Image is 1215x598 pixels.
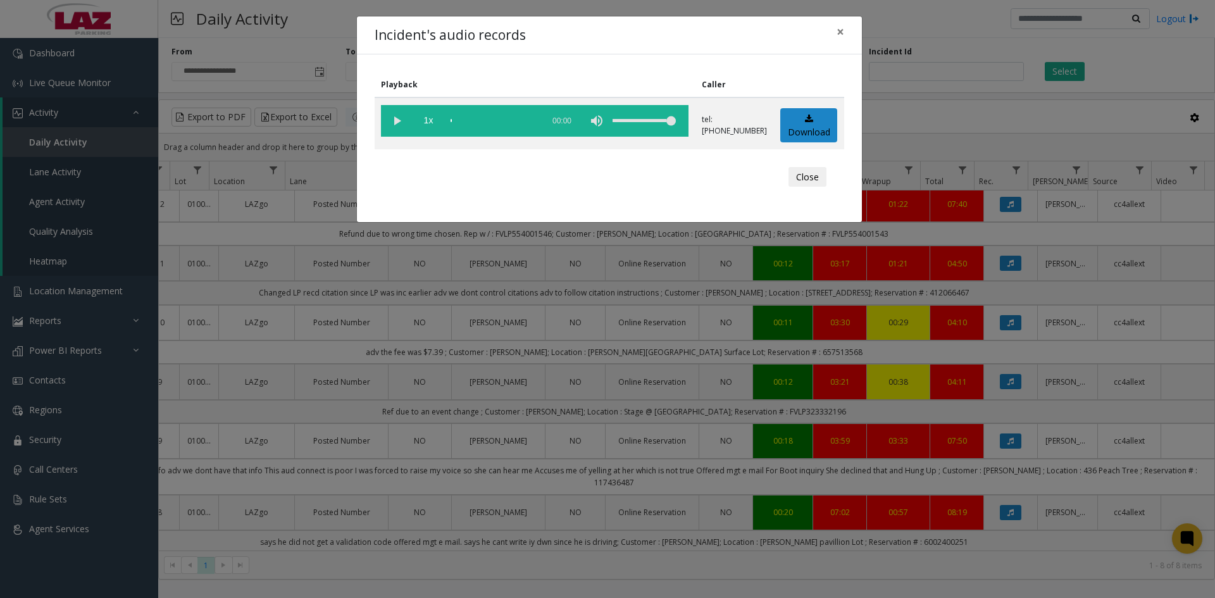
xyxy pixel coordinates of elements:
[695,72,774,97] th: Caller
[780,108,837,143] a: Download
[828,16,853,47] button: Close
[613,105,676,137] div: volume level
[451,105,537,137] div: scrub bar
[375,72,695,97] th: Playback
[413,105,444,137] span: playback speed button
[837,23,844,40] span: ×
[788,167,826,187] button: Close
[702,114,767,137] p: tel:[PHONE_NUMBER]
[375,25,526,46] h4: Incident's audio records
